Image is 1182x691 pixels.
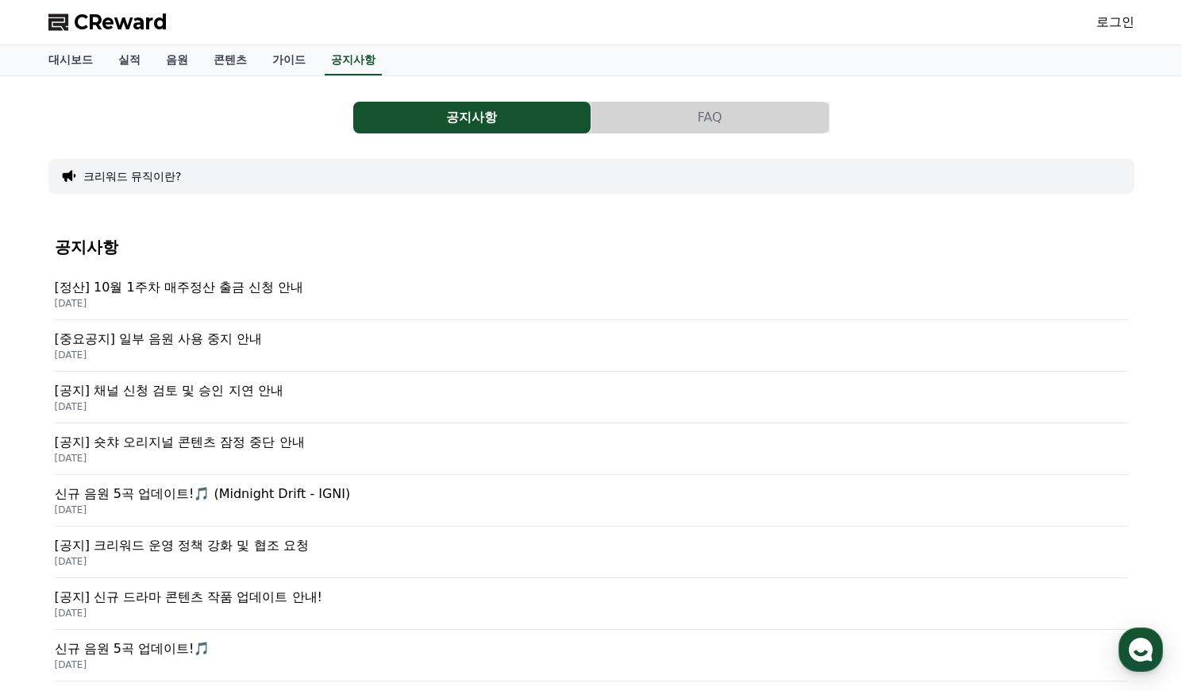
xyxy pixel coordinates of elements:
[55,320,1128,372] a: [중요공지] 일부 음원 사용 중지 안내 [DATE]
[245,527,264,540] span: 설정
[55,238,1128,256] h4: 공지사항
[55,630,1128,681] a: 신규 음원 5곡 업데이트!🎵 [DATE]
[55,452,1128,465] p: [DATE]
[55,297,1128,310] p: [DATE]
[55,578,1128,630] a: [공지] 신규 드라마 콘텐츠 작품 업데이트 안내! [DATE]
[55,400,1128,413] p: [DATE]
[55,330,1128,349] p: [중요공지] 일부 음원 사용 중지 안내
[55,484,1128,504] p: 신규 음원 5곡 업데이트!🎵 (Midnight Drift - IGNI)
[55,433,1128,452] p: [공지] 숏챠 오리지널 콘텐츠 잠정 중단 안내
[5,504,105,543] a: 홈
[153,45,201,75] a: 음원
[325,45,382,75] a: 공지사항
[50,527,60,540] span: 홈
[55,658,1128,671] p: [DATE]
[55,423,1128,475] a: [공지] 숏챠 오리지널 콘텐츠 잠정 중단 안내 [DATE]
[48,10,167,35] a: CReward
[105,504,205,543] a: 대화
[55,475,1128,527] a: 신규 음원 5곡 업데이트!🎵 (Midnight Drift - IGNI) [DATE]
[55,607,1128,620] p: [DATE]
[145,528,164,541] span: 대화
[55,536,1128,555] p: [공지] 크리워드 운영 정책 강화 및 협조 요청
[55,639,1128,658] p: 신규 음원 5곡 업데이트!🎵
[106,45,153,75] a: 실적
[205,504,305,543] a: 설정
[55,278,1128,297] p: [정산] 10월 1주차 매주정산 출금 신청 안내
[55,555,1128,568] p: [DATE]
[55,372,1128,423] a: [공지] 채널 신청 검토 및 승인 지연 안내 [DATE]
[55,527,1128,578] a: [공지] 크리워드 운영 정책 강화 및 협조 요청 [DATE]
[260,45,318,75] a: 가이드
[591,102,829,133] button: FAQ
[55,349,1128,361] p: [DATE]
[353,102,591,133] button: 공지사항
[74,10,167,35] span: CReward
[36,45,106,75] a: 대시보드
[1096,13,1134,32] a: 로그인
[55,504,1128,516] p: [DATE]
[55,381,1128,400] p: [공지] 채널 신청 검토 및 승인 지연 안내
[83,168,182,184] button: 크리워드 뮤직이란?
[55,588,1128,607] p: [공지] 신규 드라마 콘텐츠 작품 업데이트 안내!
[201,45,260,75] a: 콘텐츠
[55,268,1128,320] a: [정산] 10월 1주차 매주정산 출금 신청 안내 [DATE]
